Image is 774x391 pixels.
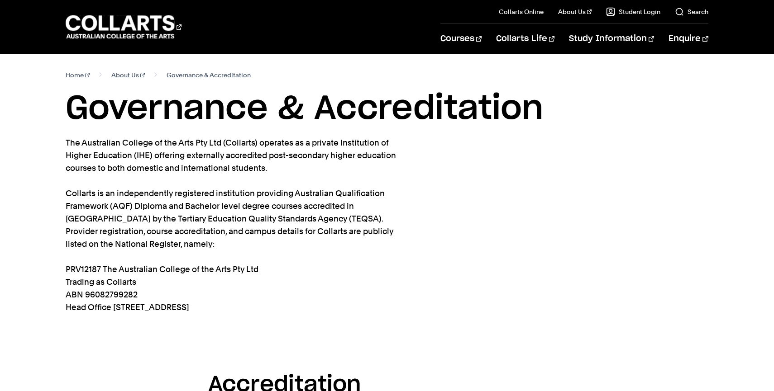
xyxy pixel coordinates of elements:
[111,69,145,81] a: About Us
[675,7,708,16] a: Search
[66,89,708,129] h1: Governance & Accreditation
[558,7,592,16] a: About Us
[496,24,554,54] a: Collarts Life
[606,7,660,16] a: Student Login
[569,24,654,54] a: Study Information
[499,7,544,16] a: Collarts Online
[440,24,482,54] a: Courses
[669,24,708,54] a: Enquire
[66,137,396,314] p: The Australian College of the Arts Pty Ltd (Collarts) operates as a private Institution of Higher...
[66,69,90,81] a: Home
[66,14,182,40] div: Go to homepage
[167,69,251,81] span: Governance & Accreditation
